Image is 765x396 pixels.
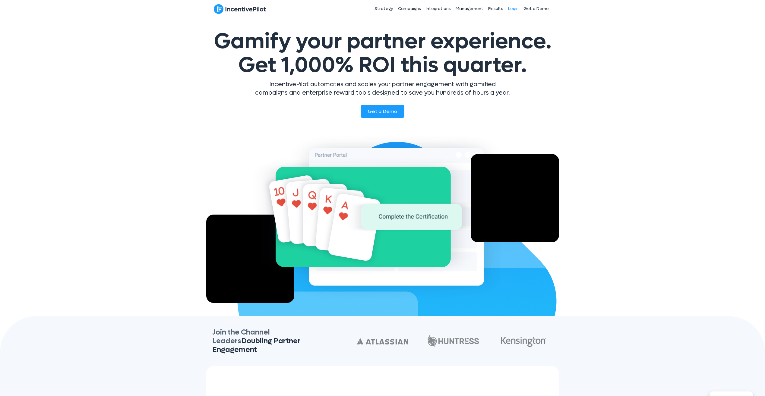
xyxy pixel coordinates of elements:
[206,215,295,303] div: Video Player
[521,1,551,16] a: Get a Demo
[357,338,408,344] img: 2560px-Atlassian-logo
[212,336,300,354] span: Doubling Partner Engagement
[486,1,506,16] a: Results
[331,1,552,16] nav: Header Menu
[238,51,527,79] span: Get 1,000% ROI this quarter.
[501,337,546,347] img: Kensington_PRIMARY_Logo_FINAL
[254,80,511,97] p: IncentivePilot automates and scales your partner engagement with gamified campaigns and enterpris...
[214,4,266,14] img: IncentivePilot
[423,1,453,16] a: Integrations
[453,1,486,16] a: Management
[212,328,300,354] span: Join the Channel Leaders
[506,1,521,16] a: Login
[471,154,559,242] div: Video Player
[368,108,397,115] span: Get a Demo
[372,1,396,16] a: Strategy
[361,105,404,118] a: Get a Demo
[428,335,479,347] img: c160a1f01da15ede5cb2dbb7c1e1a7f7
[214,27,552,79] span: Gamify your partner experience.
[396,1,423,16] a: Campaigns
